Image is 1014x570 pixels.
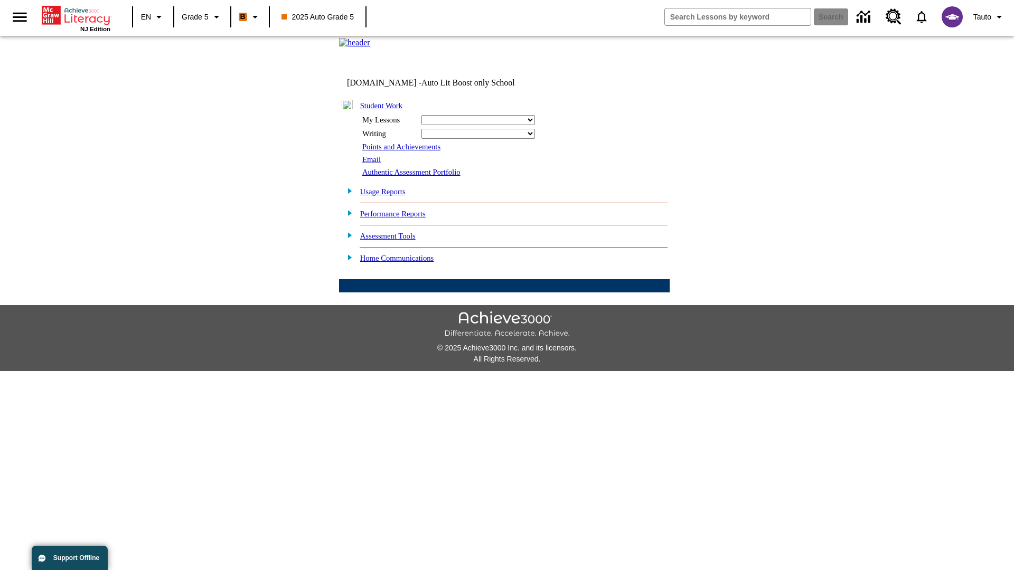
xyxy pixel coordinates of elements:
button: Open side menu [4,2,35,33]
img: Achieve3000 Differentiate Accelerate Achieve [444,311,570,338]
img: plus.gif [342,230,353,240]
span: Support Offline [53,554,99,562]
button: Language: EN, Select a language [136,7,170,26]
span: NJ Edition [80,26,110,32]
span: 2025 Auto Grade 5 [281,12,354,23]
a: Assessment Tools [360,232,416,240]
button: Boost Class color is orange. Change class color [234,7,266,26]
span: EN [141,12,151,23]
img: plus.gif [342,252,353,262]
a: Student Work [360,101,402,110]
span: B [240,10,246,23]
a: Points and Achievements [362,142,440,151]
button: Select a new avatar [935,3,969,31]
a: Resource Center, Will open in new tab [879,3,908,31]
a: Usage Reports [360,187,406,196]
a: Authentic Assessment Portfolio [362,168,461,176]
img: header [339,38,370,47]
img: plus.gif [342,186,353,195]
button: Support Offline [32,546,108,570]
a: Data Center [850,3,879,32]
button: Profile/Settings [969,7,1010,26]
div: Writing [362,129,415,138]
span: Grade 5 [182,12,209,23]
a: Notifications [908,3,935,31]
span: Tauto [973,12,991,23]
td: [DOMAIN_NAME] - [347,78,541,88]
input: search field [665,8,811,25]
a: Email [362,155,381,164]
div: Home [42,4,110,32]
img: minus.gif [342,100,353,109]
div: My Lessons [362,116,415,125]
nobr: Auto Lit Boost only School [421,78,515,87]
a: Home Communications [360,254,434,262]
img: plus.gif [342,208,353,217]
img: avatar image [942,6,963,27]
button: Grade: Grade 5, Select a grade [177,7,227,26]
a: Performance Reports [360,210,426,218]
